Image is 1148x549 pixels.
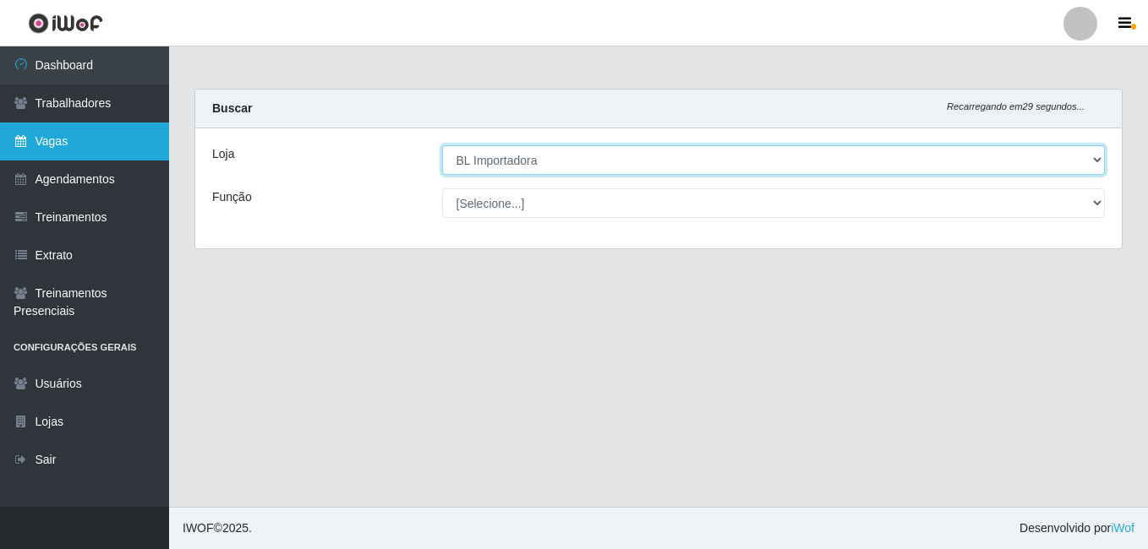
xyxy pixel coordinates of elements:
[212,145,234,163] label: Loja
[212,101,252,115] strong: Buscar
[1111,521,1134,535] a: iWof
[947,101,1085,111] i: Recarregando em 29 segundos...
[183,519,252,537] span: © 2025 .
[28,13,103,34] img: CoreUI Logo
[183,521,214,535] span: IWOF
[1020,519,1134,537] span: Desenvolvido por
[212,188,252,206] label: Função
